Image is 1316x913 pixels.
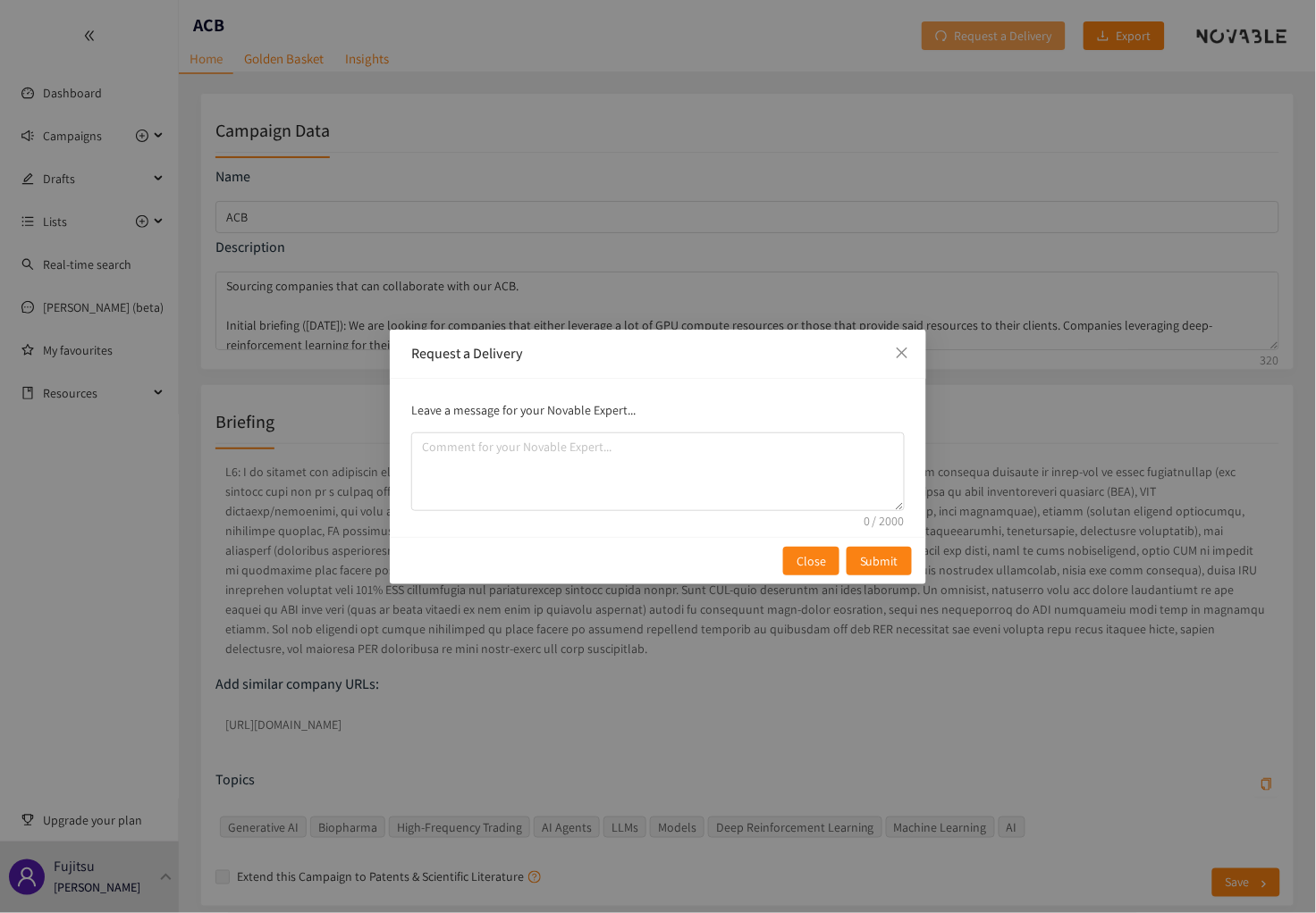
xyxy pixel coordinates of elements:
span: Submit [860,551,898,571]
span: Close [797,551,826,571]
p: Leave a message for your Novable Expert... [411,400,905,420]
span: close [895,346,909,360]
div: Request a Delivery [411,344,905,364]
button: Submit [847,547,912,575]
iframe: Chat Widget [1227,827,1316,913]
button: Close [783,547,839,575]
textarea: comment [411,432,905,511]
button: Close [878,330,926,378]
